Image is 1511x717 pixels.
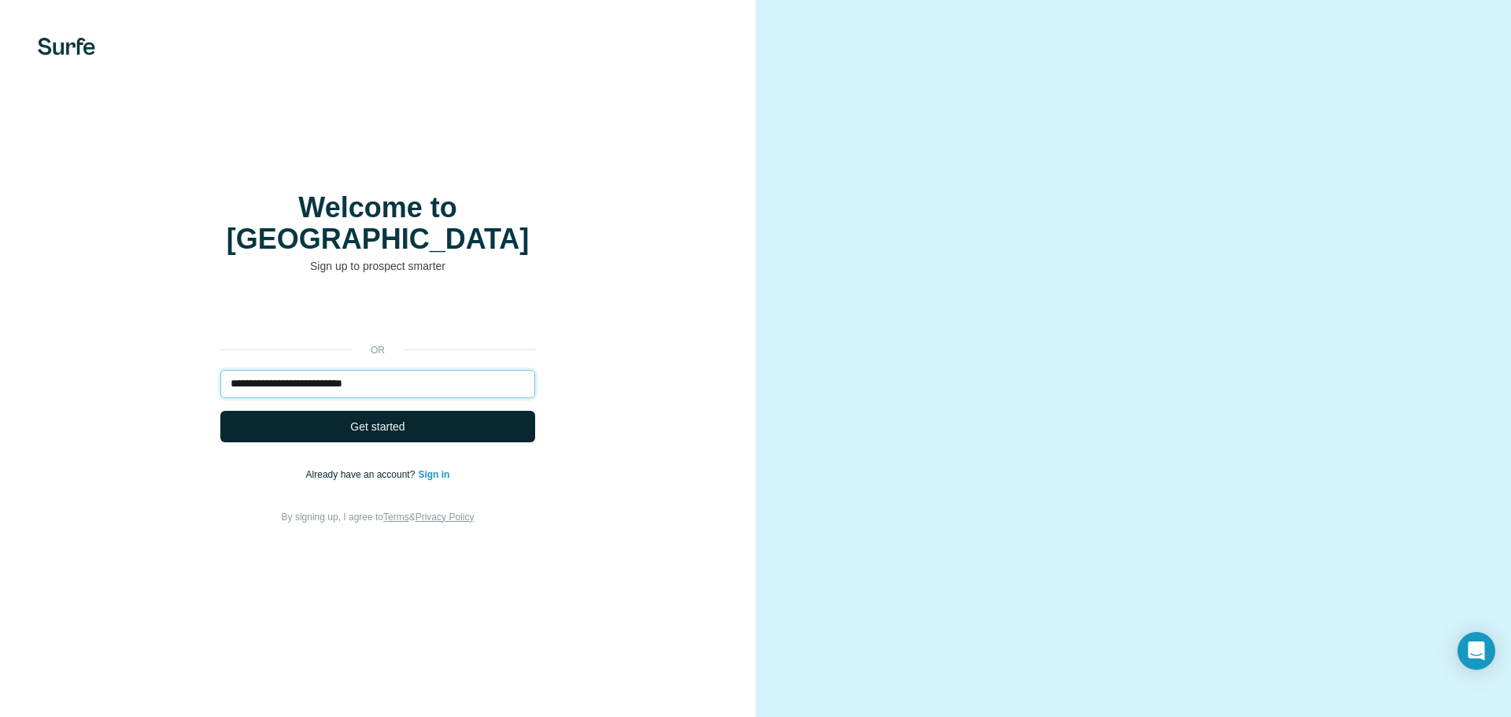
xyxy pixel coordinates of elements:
iframe: Sign in with Google Button [212,298,543,332]
span: Get started [350,419,405,434]
p: or [353,343,403,357]
img: Surfe's logo [38,38,95,55]
span: By signing up, I agree to & [282,512,475,523]
a: Terms [383,512,409,523]
p: Sign up to prospect smarter [220,258,535,274]
h1: Welcome to [GEOGRAPHIC_DATA] [220,192,535,255]
span: Already have an account? [306,469,419,480]
button: Get started [220,411,535,442]
a: Privacy Policy [416,512,475,523]
div: Open Intercom Messenger [1457,632,1495,670]
a: Sign in [418,469,449,480]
